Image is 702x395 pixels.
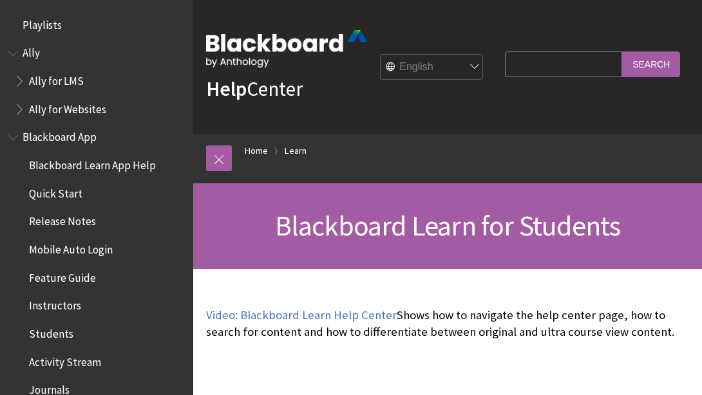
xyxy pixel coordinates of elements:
[29,239,113,256] span: Mobile Auto Login
[29,183,82,200] span: Quick Start
[381,55,484,80] select: Site Language Selector
[23,42,40,60] span: Ally
[206,307,689,340] p: Shows how to navigate the help center page, how to search for content and how to differentiate be...
[206,76,247,102] strong: Help
[285,143,307,159] a: Learn
[29,211,96,228] span: Release Notes
[622,51,680,77] input: Search
[29,267,96,284] span: Feature Guide
[206,30,367,68] img: Blackboard by Anthology
[23,14,62,32] span: Playlists
[29,323,73,340] span: Students
[29,295,81,313] span: Instructors
[29,154,156,172] span: Blackboard Learn App Help
[8,42,185,120] nav: Book outline for Anthology Ally Help
[206,76,303,102] a: HelpCenter
[8,14,185,36] nav: Book outline for Playlists
[206,308,397,323] a: Video: Blackboard Learn Help Center
[29,351,101,369] span: Activity Stream
[275,208,621,243] span: Blackboard Learn for Students
[23,127,97,144] span: Blackboard App
[29,70,84,87] span: Ally for LMS
[29,98,106,116] span: Ally for Websites
[245,143,268,159] a: Home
